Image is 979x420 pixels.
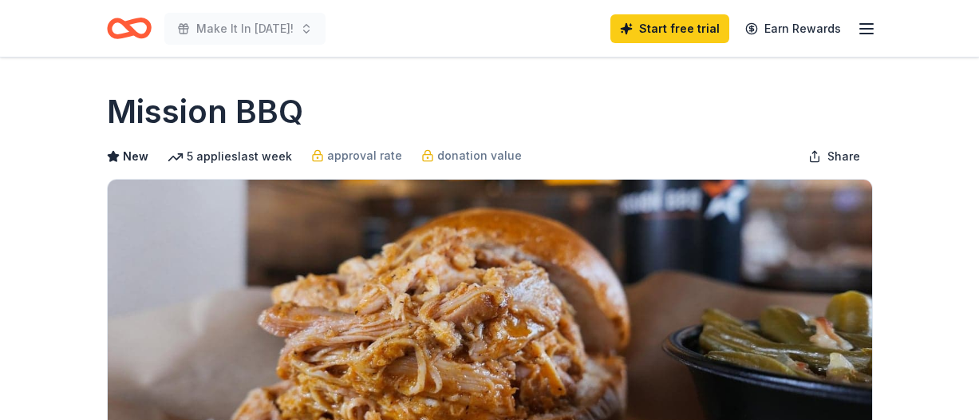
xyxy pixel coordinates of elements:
span: approval rate [327,146,402,165]
span: donation value [437,146,522,165]
button: Share [795,141,873,172]
span: Share [827,147,860,166]
a: donation value [421,146,522,165]
h1: Mission BBQ [107,89,303,134]
a: Start free trial [610,14,729,43]
div: 5 applies last week [168,147,292,166]
button: Make It In [DATE]! [164,13,326,45]
a: approval rate [311,146,402,165]
span: Make It In [DATE]! [196,19,294,38]
a: Home [107,10,152,47]
span: New [123,147,148,166]
a: Earn Rewards [736,14,851,43]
